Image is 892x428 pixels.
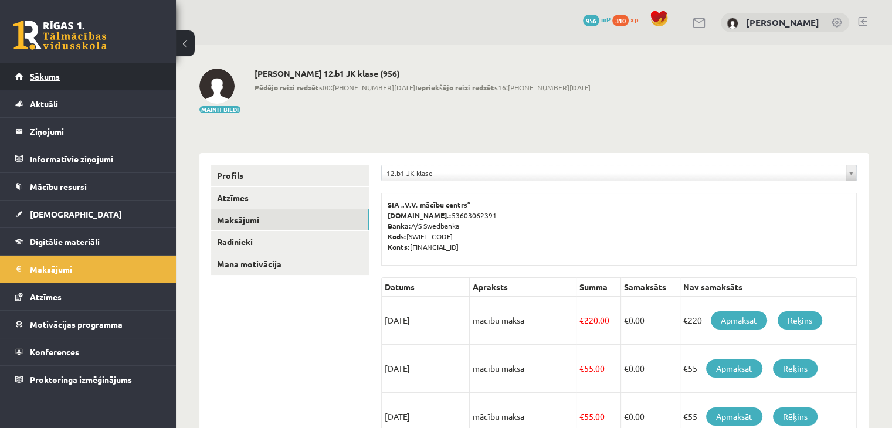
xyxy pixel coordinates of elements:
[15,228,161,255] a: Digitālie materiāli
[579,363,584,373] span: €
[255,69,591,79] h2: [PERSON_NAME] 12.b1 JK klase (956)
[255,83,323,92] b: Pēdējo reizi redzēts
[624,315,629,325] span: €
[773,407,818,426] a: Rēķins
[612,15,644,24] a: 310 xp
[30,374,132,385] span: Proktoringa izmēģinājums
[15,173,161,200] a: Mācību resursi
[30,236,100,247] span: Digitālie materiāli
[388,210,452,220] b: [DOMAIN_NAME].:
[711,311,767,330] a: Apmaksāt
[388,199,850,252] p: 53603062391 A/S Swedbanka [SWIFT_CODE] [FINANCIAL_ID]
[255,82,591,93] span: 00:[PHONE_NUMBER][DATE] 16:[PHONE_NUMBER][DATE]
[620,345,680,393] td: 0.00
[199,69,235,104] img: Sanija Baltiņa
[583,15,611,24] a: 956 mP
[778,311,822,330] a: Rēķins
[30,319,123,330] span: Motivācijas programma
[680,345,856,393] td: €55
[382,297,470,345] td: [DATE]
[680,297,856,345] td: €220
[30,347,79,357] span: Konferences
[579,315,584,325] span: €
[15,63,161,90] a: Sākums
[727,18,738,29] img: Sanija Baltiņa
[620,278,680,297] th: Samaksāts
[415,83,498,92] b: Iepriekšējo reizi redzēts
[30,209,122,219] span: [DEMOGRAPHIC_DATA]
[601,15,611,24] span: mP
[382,165,856,181] a: 12.b1 JK klase
[576,297,620,345] td: 220.00
[382,278,470,297] th: Datums
[388,221,411,230] b: Banka:
[386,165,841,181] span: 12.b1 JK klase
[470,345,576,393] td: mācību maksa
[15,338,161,365] a: Konferences
[706,407,762,426] a: Apmaksāt
[470,297,576,345] td: mācību maksa
[630,15,638,24] span: xp
[576,345,620,393] td: 55.00
[15,90,161,117] a: Aktuāli
[382,345,470,393] td: [DATE]
[583,15,599,26] span: 956
[30,118,161,145] legend: Ziņojumi
[579,411,584,422] span: €
[211,187,369,209] a: Atzīmes
[388,200,472,209] b: SIA „V.V. mācību centrs”
[30,145,161,172] legend: Informatīvie ziņojumi
[30,291,62,302] span: Atzīmes
[211,231,369,253] a: Radinieki
[199,106,240,113] button: Mainīt bildi
[15,311,161,338] a: Motivācijas programma
[13,21,107,50] a: Rīgas 1. Tālmācības vidusskola
[15,256,161,283] a: Maksājumi
[624,363,629,373] span: €
[211,209,369,231] a: Maksājumi
[576,278,620,297] th: Summa
[30,181,87,192] span: Mācību resursi
[388,242,410,252] b: Konts:
[624,411,629,422] span: €
[15,201,161,227] a: [DEMOGRAPHIC_DATA]
[620,297,680,345] td: 0.00
[211,253,369,275] a: Mana motivācija
[30,98,58,109] span: Aktuāli
[746,16,819,28] a: [PERSON_NAME]
[211,165,369,186] a: Profils
[30,71,60,81] span: Sākums
[680,278,856,297] th: Nav samaksāts
[388,232,406,241] b: Kods:
[612,15,629,26] span: 310
[15,283,161,310] a: Atzīmes
[773,359,818,378] a: Rēķins
[15,366,161,393] a: Proktoringa izmēģinājums
[15,145,161,172] a: Informatīvie ziņojumi
[15,118,161,145] a: Ziņojumi
[706,359,762,378] a: Apmaksāt
[30,256,161,283] legend: Maksājumi
[470,278,576,297] th: Apraksts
